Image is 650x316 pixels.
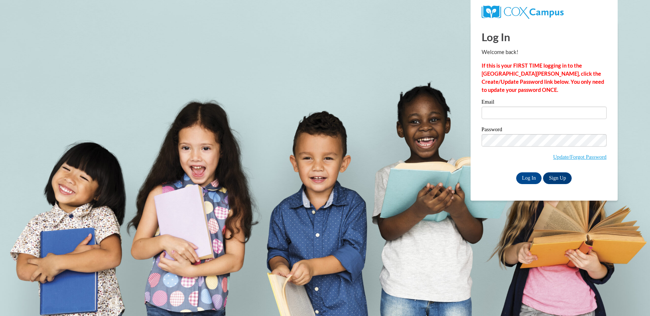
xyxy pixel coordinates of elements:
[482,29,607,44] h1: Log In
[482,127,607,134] label: Password
[543,172,572,184] a: Sign Up
[482,8,564,15] a: COX Campus
[482,48,607,56] p: Welcome back!
[553,154,607,160] a: Update/Forgot Password
[482,62,604,93] strong: If this is your FIRST TIME logging in to the [GEOGRAPHIC_DATA][PERSON_NAME], click the Create/Upd...
[482,99,607,107] label: Email
[516,172,542,184] input: Log In
[482,6,564,19] img: COX Campus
